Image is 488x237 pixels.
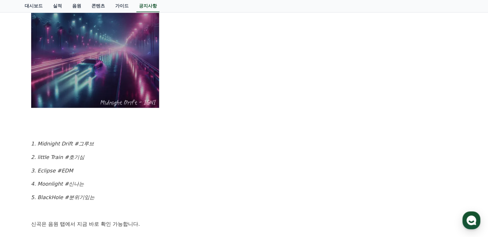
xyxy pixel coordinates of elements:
em: 5. BlackHole #분위기있는 [31,194,95,200]
a: 설정 [83,184,123,200]
em: 2. little Train #호기심 [31,154,84,160]
span: 홈 [20,193,24,198]
em: 4. Moonlight #신나는 [31,181,84,187]
em: 1. Midnight Drift #그루브 [31,141,94,147]
span: 대화 [59,194,66,199]
em: 3. Eclipse #EDM [31,168,73,174]
a: 홈 [2,184,42,200]
a: 대화 [42,184,83,200]
span: 설정 [99,193,107,198]
p: 신곡은 음원 탭에서 지금 바로 확인 가능합니다. [31,220,457,228]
